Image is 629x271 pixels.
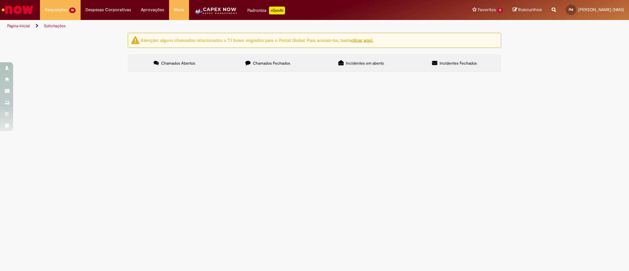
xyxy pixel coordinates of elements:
span: More [174,7,184,13]
span: Incidentes em aberto [346,61,384,66]
a: Solicitações [44,23,66,29]
span: [PERSON_NAME] (NM3) [578,7,624,12]
span: Incidentes Fechados [440,61,477,66]
span: 5 [497,8,503,13]
ng-bind-html: Atenção: alguns chamados relacionados a T.I foram migrados para o Portal Global. Para acessá-los,... [141,37,373,43]
span: 14 [69,8,76,13]
a: clicar aqui. [351,37,373,43]
a: Página inicial [7,23,30,29]
span: Rascunhos [518,7,542,13]
span: FM [569,8,573,12]
span: Aprovações [141,7,164,13]
div: Padroniza [247,7,285,14]
img: ServiceNow [1,3,34,16]
span: Favoritos [478,7,496,13]
p: +GenAi [269,7,285,14]
span: Chamados Abertos [161,61,195,66]
ul: Trilhas de página [5,20,414,32]
span: Requisições [45,7,68,13]
span: Chamados Fechados [253,61,290,66]
img: CapexLogo5.png [194,7,238,20]
span: Despesas Corporativas [86,7,131,13]
a: Rascunhos [513,7,542,13]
